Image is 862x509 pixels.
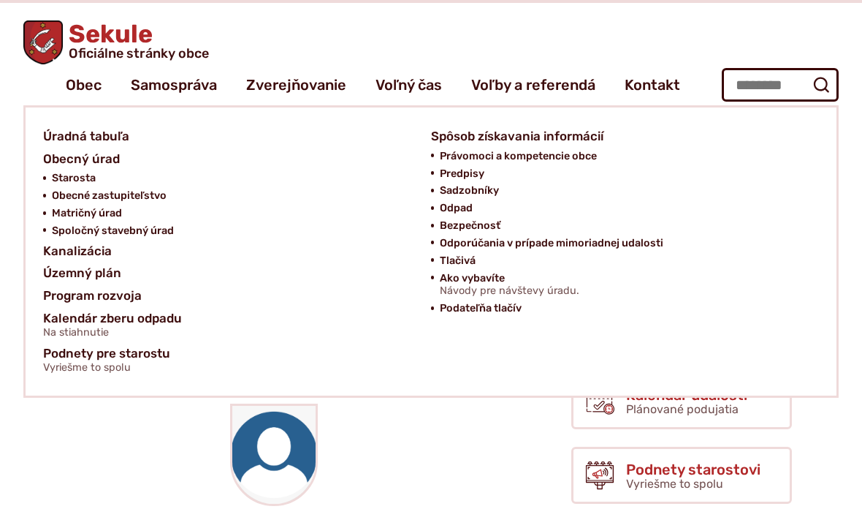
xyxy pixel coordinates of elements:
a: Tlačivá [440,252,801,270]
a: Odpad [440,200,801,217]
span: Program rozvoja [43,284,142,307]
a: Ako vybavíteNávody pre návštevy úradu. [440,270,801,301]
a: Samospráva [131,64,217,105]
span: Vyriešme to spolu [43,362,170,374]
a: Spôsob získavania informácií [431,125,801,148]
span: Starosta [52,170,96,187]
img: Prejsť na domovskú stránku [23,20,63,64]
a: Obecný úrad [43,148,413,170]
span: Spoločný stavebný úrad [52,222,174,240]
a: Program rozvoja [43,284,413,307]
a: Starosta [52,170,413,187]
span: Vyriešme to spolu [626,477,723,491]
span: Obecný úrad [43,148,120,170]
span: Matričný úrad [52,205,122,222]
a: Obecné zastupiteľstvo [52,187,413,205]
span: Kalendár zberu odpadu [43,307,182,343]
a: Zverejňovanie [246,64,346,105]
span: Podnety starostovi [626,461,760,478]
a: Spoločný stavebný úrad [52,222,413,240]
a: Obec [66,64,102,105]
span: Bezpečnosť [440,217,500,235]
span: Návody pre návštevy úradu. [440,285,579,297]
a: Logo Sekule, prejsť na domovskú stránku. [23,20,209,64]
span: Predpisy [440,165,484,183]
span: Odporúčania v prípade mimoriadnej udalosti [440,235,663,252]
a: Úradná tabuľa [43,125,413,148]
span: Spôsob získavania informácií [431,125,603,148]
a: Územný plán [43,262,413,284]
a: Matričný úrad [52,205,413,222]
span: Na stiahnutie [43,327,182,339]
a: Podateľňa tlačív [440,300,801,317]
span: Podateľňa tlačív [440,300,522,317]
span: Obecné zastupiteľstvo [52,187,167,205]
a: Podnety pre starostuVyriešme to spolu [43,342,801,378]
a: Podnety starostovi Vyriešme to spolu [571,447,792,504]
a: Sadzobníky [440,182,801,200]
span: Kanalizácia [43,240,112,263]
a: Voľný čas [375,64,442,105]
a: Kalendár udalostí Plánované podujatia [571,372,792,429]
a: Voľby a referendá [471,64,595,105]
span: Sadzobníky [440,182,499,200]
a: Predpisy [440,165,801,183]
span: Odpad [440,200,473,217]
a: Kontakt [625,64,680,105]
span: Právomoci a kompetencie obce [440,148,597,165]
a: Odporúčania v prípade mimoriadnej udalosti [440,235,801,252]
span: Ako vybavíte [440,270,579,301]
span: Plánované podujatia [626,402,739,416]
span: Oficiálne stránky obce [69,47,209,60]
a: Kanalizácia [43,240,413,263]
span: Územný plán [43,262,121,284]
a: Právomoci a kompetencie obce [440,148,801,165]
img: 146-1468479_my-profile-icon-blank-profile-picture-circle-hd [232,406,316,504]
span: Podnety pre starostu [43,342,170,378]
a: Bezpečnosť [440,217,801,235]
span: Sekule [63,22,209,60]
a: Kalendár zberu odpaduNa stiahnutie [43,307,413,343]
span: Tlačivá [440,252,476,270]
span: Úradná tabuľa [43,125,129,148]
